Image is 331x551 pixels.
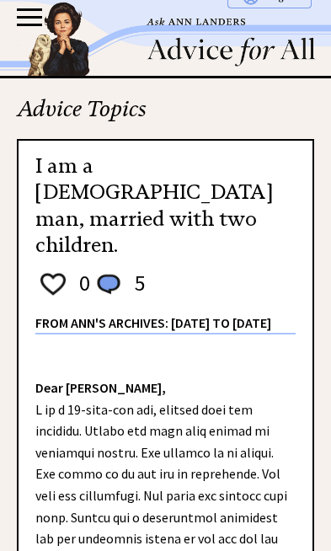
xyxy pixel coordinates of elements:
h2: I am a [DEMOGRAPHIC_DATA] man, married with two children. [35,153,296,259]
td: 5 [126,269,147,299]
img: message_round%201.png [93,271,124,298]
strong: Dear [PERSON_NAME], [35,379,166,396]
h2: Advice Topics [17,96,314,139]
td: 0 [71,269,91,299]
img: heart_outline%201.png [38,270,68,299]
div: From Ann's Archives: [DATE] to [DATE] [35,301,296,333]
